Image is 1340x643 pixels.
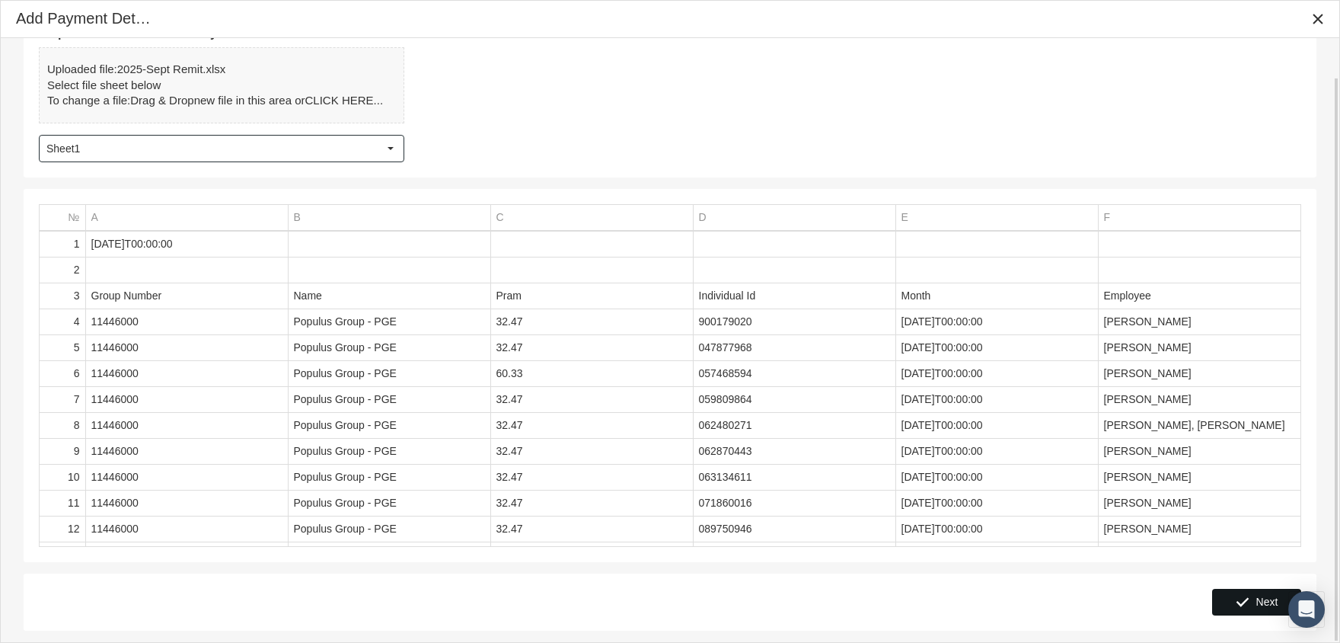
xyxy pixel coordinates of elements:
[85,465,288,491] td: 11446000
[693,387,895,413] td: 059809864
[490,465,693,491] td: 32.47
[85,309,288,335] td: 11446000
[490,387,693,413] td: 32.47
[1098,283,1300,309] td: Employee
[1256,596,1278,608] span: Next
[895,205,1098,231] td: Column E
[693,465,895,491] td: 063134611
[40,517,85,542] td: 12
[40,542,85,568] td: 13
[1098,309,1300,335] td: [PERSON_NAME]
[1098,465,1300,491] td: [PERSON_NAME]
[1098,439,1300,465] td: [PERSON_NAME]
[40,335,85,361] td: 5
[490,491,693,517] td: 32.47
[895,491,1098,517] td: [DATE]T00:00:00
[40,413,85,439] td: 8
[1288,591,1325,628] div: Open Intercom Messenger
[85,361,288,387] td: 11446000
[895,465,1098,491] td: [DATE]T00:00:00
[490,309,693,335] td: 32.47
[693,439,895,465] td: 062870443
[693,361,895,387] td: 057468594
[288,387,490,413] td: Populus Group - PGE
[895,361,1098,387] td: [DATE]T00:00:00
[47,78,161,91] b: Select file sheet below
[288,517,490,542] td: Populus Group - PGE
[693,309,895,335] td: 900179020
[490,439,693,465] td: 32.47
[895,439,1098,465] td: [DATE]T00:00:00
[693,283,895,309] td: Individual Id
[496,210,504,225] div: C
[1098,491,1300,517] td: [PERSON_NAME]
[47,62,383,77] div: 2025-Sept Remit.xlsx
[288,439,490,465] td: Populus Group - PGE
[490,413,693,439] td: 32.47
[85,232,288,258] td: [DATE]T00:00:00
[288,542,490,568] td: Populus Group - PGE
[895,413,1098,439] td: [DATE]T00:00:00
[901,210,908,225] div: E
[895,309,1098,335] td: [DATE]T00:00:00
[288,361,490,387] td: Populus Group - PGE
[85,542,288,568] td: 11446000
[895,387,1098,413] td: [DATE]T00:00:00
[40,283,85,309] td: 3
[40,491,85,517] td: 11
[693,517,895,542] td: 089750946
[1098,205,1300,231] td: Column F
[895,283,1098,309] td: Month
[1304,5,1332,33] div: Close
[490,542,693,568] td: 32.47
[1098,413,1300,439] td: [PERSON_NAME], [PERSON_NAME]
[693,335,895,361] td: 047877968
[85,491,288,517] td: 11446000
[85,517,288,542] td: 11446000
[85,335,288,361] td: 11446000
[130,94,193,107] b: Drag & Drop
[40,465,85,491] td: 10
[40,205,85,231] td: Column №
[490,361,693,387] td: 60.33
[85,283,288,309] td: Group Number
[1098,542,1300,568] td: [PERSON_NAME], [PERSON_NAME]
[288,465,490,491] td: Populus Group - PGE
[490,517,693,542] td: 32.47
[40,258,85,283] td: 2
[288,491,490,517] td: Populus Group - PGE
[91,210,98,225] div: A
[47,93,383,108] div: To change a file: new file in this area or ...
[39,204,1301,547] div: Data grid
[288,309,490,335] td: Populus Group - PGE
[1098,387,1300,413] td: [PERSON_NAME]
[693,205,895,231] td: Column D
[693,491,895,517] td: 071860016
[1098,335,1300,361] td: [PERSON_NAME]
[1104,210,1111,225] div: F
[47,62,117,75] b: Uploaded file:
[40,361,85,387] td: 6
[895,335,1098,361] td: [DATE]T00:00:00
[1098,517,1300,542] td: [PERSON_NAME]
[288,205,490,231] td: Column B
[40,309,85,335] td: 4
[305,94,374,107] b: CLICK HERE
[40,387,85,413] td: 7
[490,205,693,231] td: Column C
[288,335,490,361] td: Populus Group - PGE
[16,8,156,29] div: Add Payment Details
[895,542,1098,568] td: [DATE]T00:00:00
[40,439,85,465] td: 9
[85,205,288,231] td: Column A
[288,413,490,439] td: Populus Group - PGE
[1212,589,1301,616] div: Next
[85,413,288,439] td: 11446000
[294,210,301,225] div: B
[693,413,895,439] td: 062480271
[288,283,490,309] td: Name
[85,387,288,413] td: 11446000
[895,517,1098,542] td: [DATE]T00:00:00
[40,232,85,258] td: 1
[68,210,79,225] div: №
